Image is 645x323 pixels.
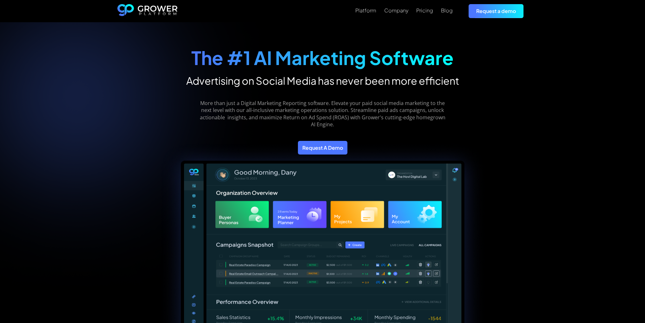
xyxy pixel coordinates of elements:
[355,7,376,13] div: Platform
[416,7,433,14] a: Pricing
[355,7,376,14] a: Platform
[416,7,433,13] div: Pricing
[441,7,453,13] div: Blog
[195,100,450,128] p: More than just a Digital Marketing Reporting software. Elevate your paid social media marketing t...
[298,141,347,155] a: Request A Demo
[441,7,453,14] a: Blog
[384,7,408,14] a: Company
[186,74,459,87] h2: Advertising on Social Media has never been more efficient
[384,7,408,13] div: Company
[117,4,178,18] a: home
[191,46,454,69] strong: The #1 AI Marketing Software
[469,4,523,18] a: Request a demo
